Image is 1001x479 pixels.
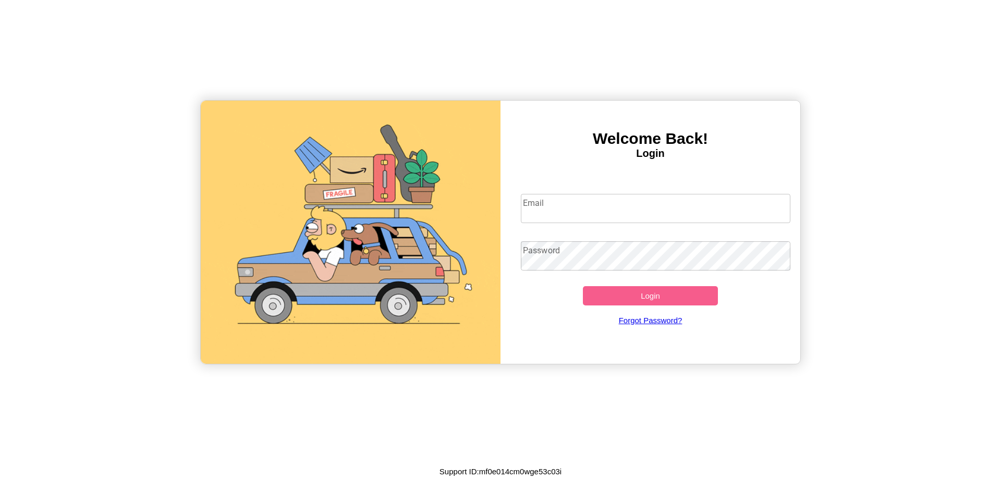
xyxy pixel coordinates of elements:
[500,130,800,148] h3: Welcome Back!
[500,148,800,159] h4: Login
[201,101,500,364] img: gif
[516,305,786,335] a: Forgot Password?
[583,286,718,305] button: Login
[440,464,561,478] p: Support ID: mf0e014cm0wge53c03i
